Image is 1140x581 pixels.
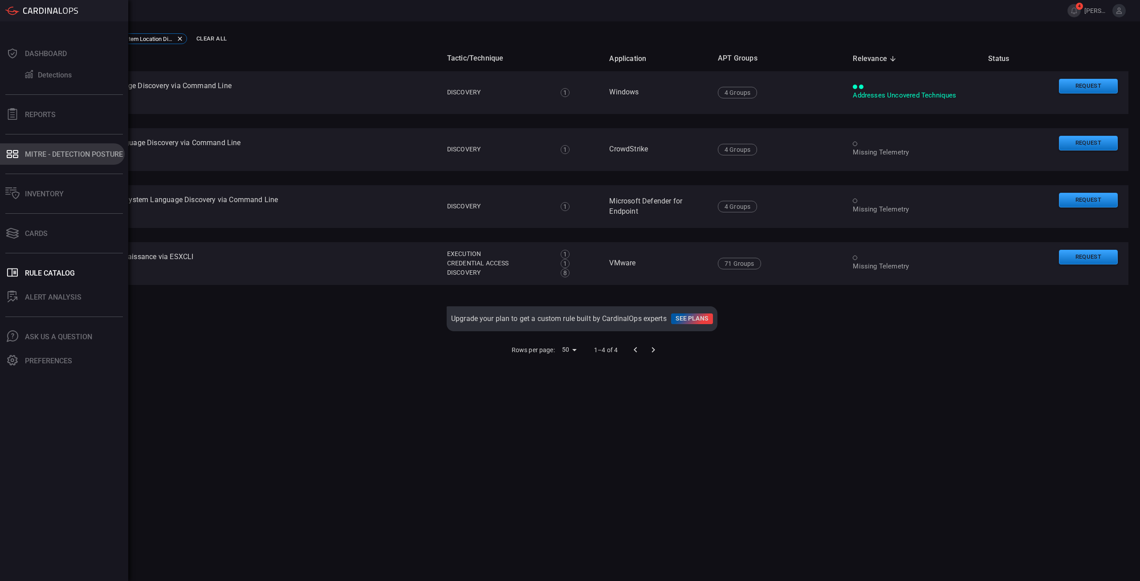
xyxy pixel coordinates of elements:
span: Status [988,53,1021,64]
div: Rule Catalog [25,269,75,277]
div: ALERT ANALYSIS [25,293,81,301]
a: See plans [671,313,713,324]
td: Windows [602,71,711,114]
div: Reports [25,110,56,119]
span: [PERSON_NAME].[PERSON_NAME] [1084,7,1109,14]
div: 1 [561,259,570,268]
div: Discovery [447,145,551,154]
td: CrowdStrike [602,128,711,171]
div: Dashboard [25,49,67,58]
div: 4 Groups [718,144,757,155]
button: Request [1059,136,1118,150]
div: 4 Groups [718,87,757,98]
span: Upgrade your plan to get a custom rule built by CardinalOps experts [451,314,667,323]
th: Tactic/Technique [440,46,603,71]
div: Addresses Uncovered Techniques [853,91,974,100]
div: 1 [561,250,570,259]
span: 4 [1076,3,1083,10]
div: Missing Telemetry [853,262,974,271]
td: VMware [602,242,711,285]
button: Request [1059,250,1118,264]
button: Request [1059,79,1118,93]
div: Missing Telemetry [853,205,974,214]
div: Techniques:System Location Discovery [84,33,187,44]
div: Cards [25,229,48,238]
div: MITRE - Detection Posture [25,150,123,158]
td: Microsoft Defender for Endpoint [602,185,711,228]
div: 8 [561,268,570,277]
td: VMware - Possible Reconnaissance via ESXCLI [36,242,440,285]
div: 4 Groups [718,201,757,212]
td: CrowdStrike - System Language Discovery via Command Line [36,128,440,171]
div: Discovery [447,88,551,97]
div: 71 Groups [718,258,761,269]
button: Clear All [194,32,229,46]
button: 4 [1067,4,1081,17]
p: 1–4 of 4 [594,345,618,354]
div: Discovery [447,202,551,211]
div: Ask Us A Question [25,333,92,341]
div: Inventory [25,190,64,198]
div: Missing Telemetry [853,148,974,157]
td: Microsoft 365 Defender - System Language Discovery via Command Line [36,185,440,228]
span: Relevance [853,53,899,64]
span: System Location Discovery [119,36,175,42]
div: Detections [38,71,72,79]
div: Execution [447,249,551,259]
div: Credential Access [447,259,551,268]
div: 1 [561,88,570,97]
div: 1 [561,202,570,211]
div: Discovery [447,268,551,277]
th: APT Groups [711,46,846,71]
button: Request [1059,193,1118,207]
p: Rows per page: [512,345,555,354]
td: Windows - System Language Discovery via Command Line [36,71,440,114]
div: Preferences [25,357,72,365]
span: Application [609,53,658,64]
div: 50 [558,343,580,356]
div: 1 [561,145,570,154]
